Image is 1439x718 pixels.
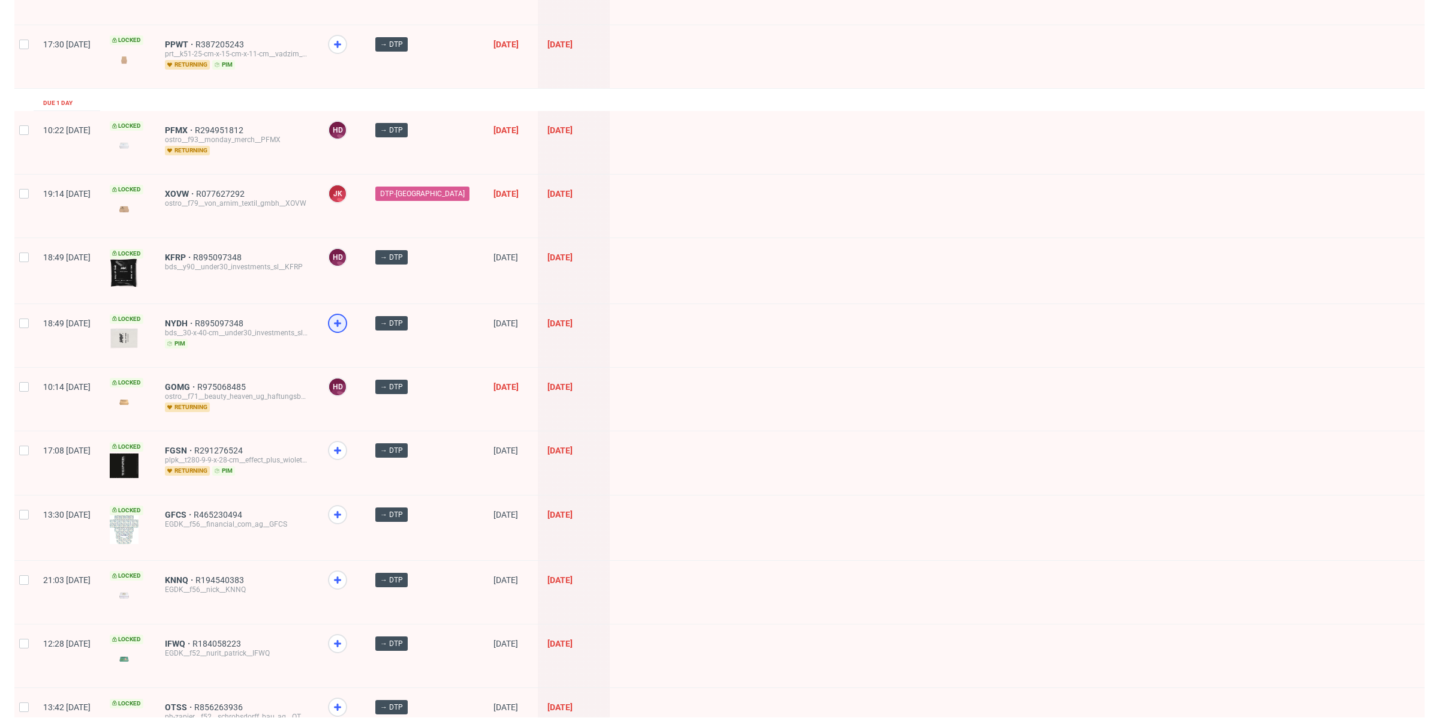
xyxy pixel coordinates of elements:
[43,319,91,328] span: 18:49 [DATE]
[110,378,143,387] span: Locked
[165,639,192,648] a: IFWQ
[43,98,73,108] div: Due 1 day
[165,339,188,349] span: pim
[212,466,235,476] span: pim
[165,402,210,412] span: returning
[165,519,309,529] div: EGDK__f56__financial_com_ag__GFCS
[43,510,91,519] span: 13:30 [DATE]
[547,319,573,328] span: [DATE]
[380,252,403,263] span: → DTP
[194,702,245,712] a: R856263936
[110,394,139,410] img: version_two_editor_design.png
[212,60,235,70] span: pim
[165,189,196,199] a: XOVW
[194,510,245,519] a: R465230494
[493,702,518,712] span: [DATE]
[110,259,139,287] img: version_two_editor_design.png
[165,510,194,519] span: GFCS
[493,253,518,262] span: [DATE]
[493,40,519,49] span: [DATE]
[165,455,309,465] div: plpk__t280-9-9-x-28-cm__effect_plus_wioletta_turkowiak_klamka__FGSN
[196,189,247,199] span: R077627292
[193,253,244,262] a: R895097348
[43,446,91,455] span: 17:08 [DATE]
[547,446,573,455] span: [DATE]
[165,466,210,476] span: returning
[195,40,246,49] a: R387205243
[165,253,193,262] a: KFRP
[380,381,403,392] span: → DTP
[110,699,143,708] span: Locked
[329,185,346,202] figcaption: JK
[43,702,91,712] span: 13:42 [DATE]
[165,446,194,455] a: FGSN
[493,125,519,135] span: [DATE]
[165,382,197,392] span: GOMG
[493,319,518,328] span: [DATE]
[380,188,465,199] span: DTP-[GEOGRAPHIC_DATA]
[110,35,143,45] span: Locked
[493,510,518,519] span: [DATE]
[165,49,309,59] div: prt__k51-25-cm-x-15-cm-x-11-cm__vadzim__PPWT
[192,639,243,648] a: R184058223
[493,575,518,585] span: [DATE]
[43,189,91,199] span: 19:14 [DATE]
[194,446,245,455] a: R291276524
[493,639,518,648] span: [DATE]
[110,506,143,515] span: Locked
[197,382,248,392] a: R975068485
[165,319,195,328] a: NYDH
[165,135,309,145] div: ostro__f93__monday_merch__PFMX
[165,328,309,338] div: bds__30-x-40-cm__under30_investments_sl__NYDH
[165,125,195,135] a: PFMX
[493,189,519,199] span: [DATE]
[547,575,573,585] span: [DATE]
[380,125,403,136] span: → DTP
[110,314,143,324] span: Locked
[43,40,91,49] span: 17:30 [DATE]
[547,702,573,712] span: [DATE]
[110,137,139,154] img: version_two_editor_design
[165,648,309,658] div: EGDK__f52__nurit_patrick__IFWQ
[165,575,195,585] a: KNNQ
[43,253,91,262] span: 18:49 [DATE]
[165,60,210,70] span: returning
[110,52,139,68] img: version_two_editor_design
[547,510,573,519] span: [DATE]
[165,262,309,272] div: bds__y90__under30_investments_sl__KFRP
[195,319,246,328] a: R895097348
[165,40,195,49] span: PPWT
[195,125,246,135] a: R294951812
[547,639,573,648] span: [DATE]
[380,702,403,713] span: → DTP
[329,122,346,139] figcaption: HD
[547,253,573,262] span: [DATE]
[110,249,143,259] span: Locked
[110,328,139,349] img: version_two_editor_design.png
[110,185,143,194] span: Locked
[165,585,309,594] div: EGDK__f56__nick__KNNQ
[547,189,573,199] span: [DATE]
[110,121,143,131] span: Locked
[110,651,139,667] img: version_two_editor_design
[380,509,403,520] span: → DTP
[380,39,403,50] span: → DTP
[43,382,91,392] span: 10:14 [DATE]
[493,382,519,392] span: [DATE]
[195,575,246,585] a: R194540383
